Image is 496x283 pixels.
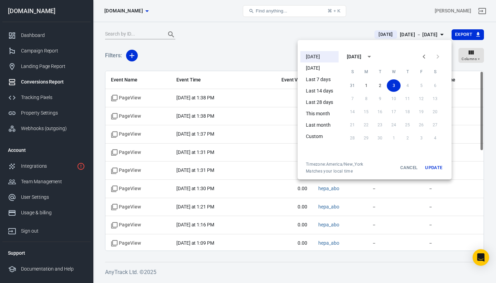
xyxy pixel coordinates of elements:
[306,168,363,174] span: Matches your local time
[300,85,339,97] li: Last 14 days
[300,131,339,142] li: Custom
[473,249,489,266] div: Open Intercom Messenger
[398,162,420,174] button: Cancel
[417,50,431,64] button: Previous month
[345,79,359,92] button: 31
[300,108,339,119] li: This month
[373,79,387,92] button: 2
[423,162,445,174] button: Update
[306,162,363,167] div: Timezone: America/New_York
[429,65,441,79] span: Saturday
[347,53,361,60] div: [DATE]
[300,62,339,74] li: [DATE]
[374,65,386,79] span: Tuesday
[401,65,414,79] span: Thursday
[300,97,339,108] li: Last 28 days
[300,51,339,62] li: [DATE]
[300,74,339,85] li: Last 7 days
[387,79,401,92] button: 3
[363,51,375,62] button: calendar view is open, switch to year view
[359,79,373,92] button: 1
[387,65,400,79] span: Wednesday
[415,65,427,79] span: Friday
[300,119,339,131] li: Last month
[360,65,372,79] span: Monday
[346,65,359,79] span: Sunday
